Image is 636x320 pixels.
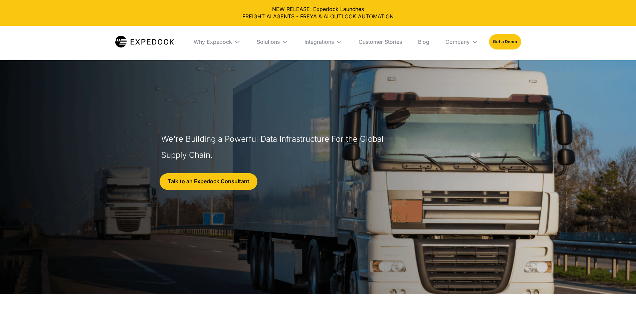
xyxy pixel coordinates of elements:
a: FREIGHT AI AGENTS - FREYA & AI OUTLOOK AUTOMATION [5,13,631,20]
div: Company [445,38,470,45]
a: Customer Stories [353,26,407,58]
div: Solutions [257,38,280,45]
div: Integrations [304,38,334,45]
h1: We're Building a Powerful Data Infrastructure For the Global Supply Chain. [161,131,387,163]
a: Blog [413,26,435,58]
a: Get a Demo [489,34,521,49]
div: NEW RELEASE: Expedock Launches [5,5,631,20]
a: Talk to an Expedock Consultant [160,173,257,190]
div: Why Expedock [194,38,232,45]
